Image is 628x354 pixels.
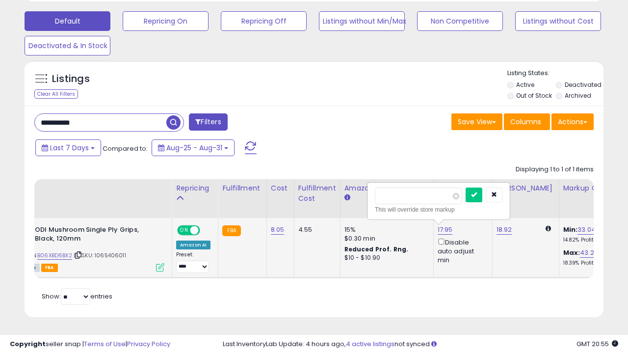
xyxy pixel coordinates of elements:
h5: Listings [52,72,90,86]
label: Archived [565,91,591,100]
span: Aug-25 - Aug-31 [166,143,222,153]
div: Cost [271,183,290,193]
div: Preset: [176,251,210,273]
div: Fulfillment Cost [298,183,336,204]
a: 17.95 [438,225,453,235]
div: $10 - $10.90 [344,254,426,262]
div: 4.55 [298,225,333,234]
p: Listing States: [507,69,603,78]
div: Amazon Fees [344,183,429,193]
div: seller snap | | [10,340,170,349]
span: 2025-09-8 20:55 GMT [576,339,618,349]
button: Last 7 Days [35,139,101,156]
div: ASIN: [17,225,164,271]
span: Columns [510,117,541,127]
a: Terms of Use [84,339,126,349]
label: Out of Stock [516,91,552,100]
div: $0.30 min [344,234,426,243]
button: Save View [451,113,502,130]
button: Actions [551,113,594,130]
b: Max: [563,248,580,257]
a: 33.04 [577,225,596,235]
strong: Copyright [10,339,46,349]
label: Active [516,81,534,89]
a: 8.05 [271,225,285,235]
button: Repricing On [123,11,209,31]
button: Aug-25 - Aug-31 [152,139,235,156]
button: Deactivated & In Stock [25,36,110,55]
span: Last 7 Days [50,143,89,153]
span: Show: entries [42,292,112,301]
button: Filters [189,113,227,131]
span: Compared to: [103,144,148,153]
a: Privacy Policy [127,339,170,349]
a: 18.92 [497,225,512,235]
button: Repricing Off [221,11,307,31]
button: Columns [504,113,550,130]
button: Non Competitive [417,11,503,31]
span: ON [178,226,190,234]
span: OFF [199,226,214,234]
button: Default [25,11,110,31]
div: Repricing [176,183,214,193]
div: Last InventoryLab Update: 4 hours ago, not synced. [223,340,618,349]
div: Title [15,183,168,193]
span: FBA [41,264,58,272]
span: | SKU: 1065406011 [74,251,126,259]
a: B06XBD6BX2 [37,251,72,260]
a: 4 active listings [346,339,394,349]
div: Displaying 1 to 1 of 1 items [516,165,594,174]
small: Amazon Fees. [344,193,350,202]
div: Amazon AI [176,241,210,249]
button: Listings without Cost [515,11,601,31]
b: Min: [563,225,578,234]
label: Deactivated [565,81,602,89]
div: Disable auto adjust min [438,237,485,265]
div: Clear All Filters [34,89,78,99]
a: 43.23 [580,248,598,258]
b: ODI Mushroom Single Ply Grips, Black, 120mm [35,225,154,246]
div: [PERSON_NAME] [497,183,555,193]
b: Reduced Prof. Rng. [344,245,409,253]
button: Listings without Min/Max [319,11,405,31]
small: FBA [222,225,240,236]
div: Fulfillment [222,183,262,193]
div: 15% [344,225,426,234]
div: This will override store markup [375,205,502,215]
